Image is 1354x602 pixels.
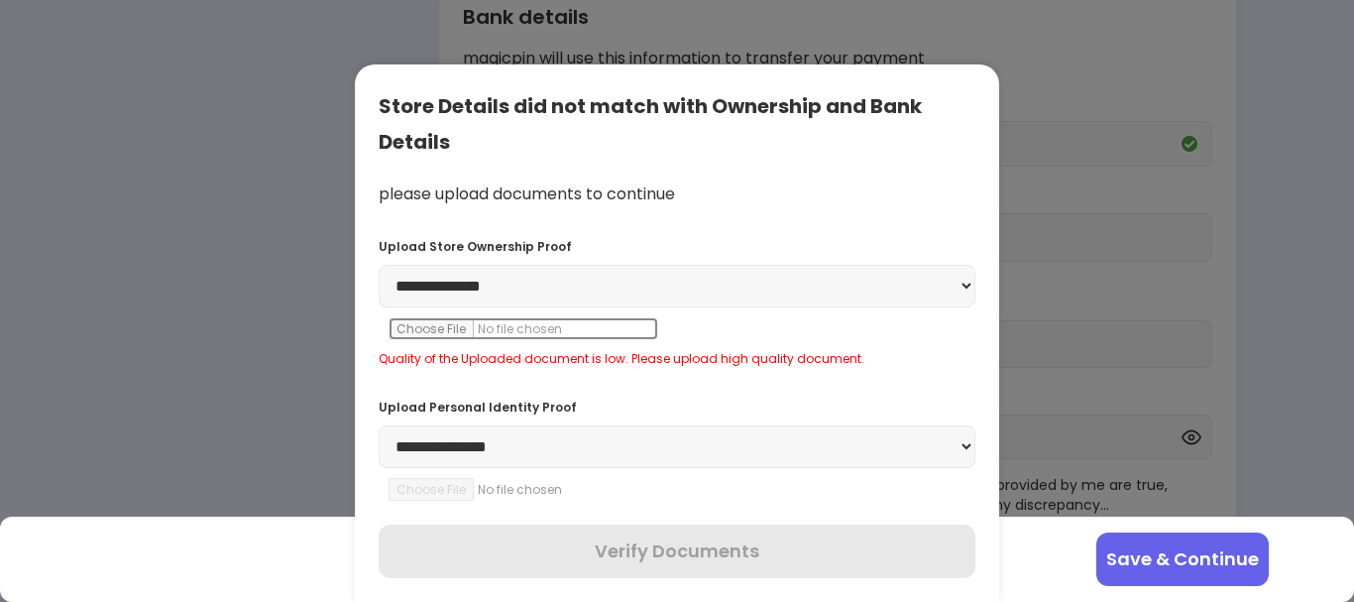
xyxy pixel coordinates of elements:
[379,350,975,367] div: Quality of the Uploaded document is low. Please upload high quality document.
[379,88,975,160] div: Store Details did not match with Ownership and Bank Details
[379,399,975,416] div: Upload Personal Identity Proof
[379,238,975,255] div: Upload Store Ownership Proof
[379,525,975,578] button: Verify Documents
[1096,533,1269,586] button: Save & Continue
[379,183,975,206] div: please upload documents to continue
